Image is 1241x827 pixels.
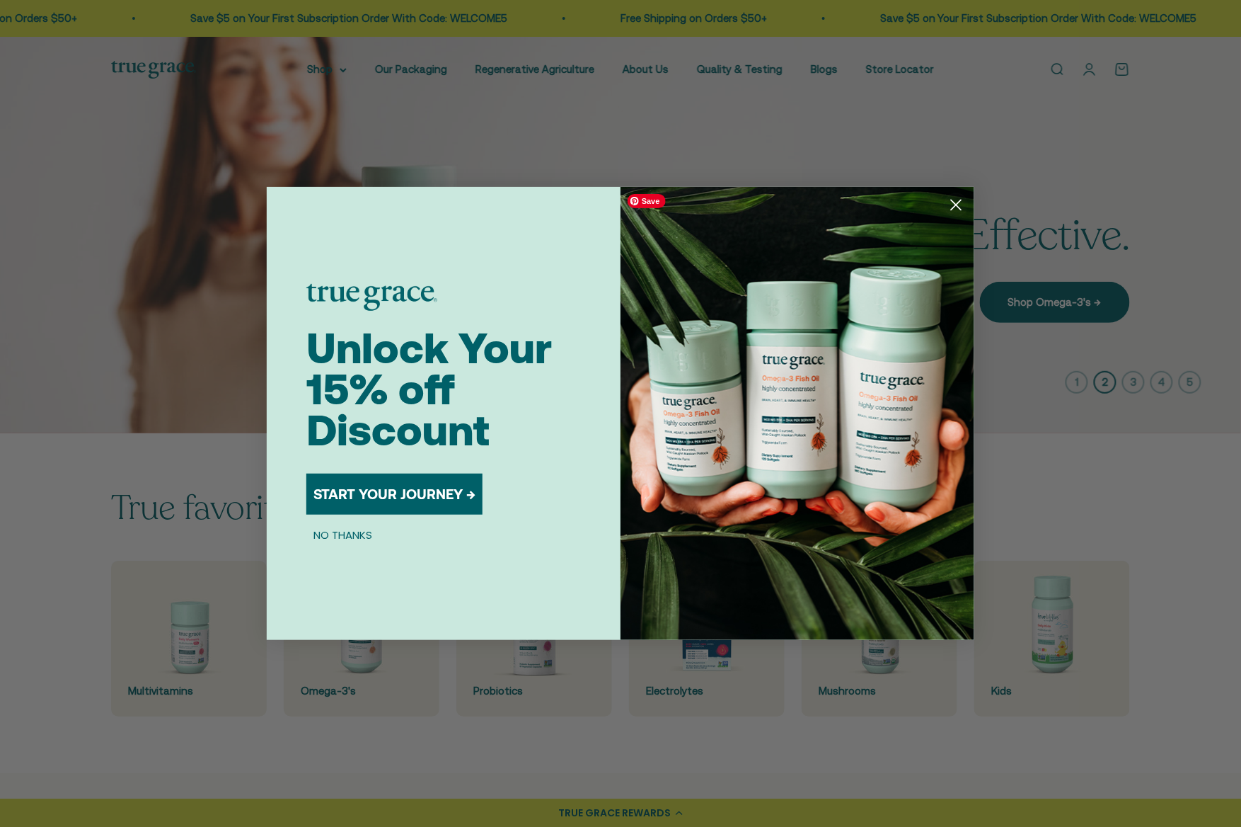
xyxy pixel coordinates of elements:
[306,526,379,543] button: NO THANKS
[620,187,974,640] img: 098727d5-50f8-4f9b-9554-844bb8da1403.jpeg
[306,284,437,311] img: logo placeholder
[306,474,483,515] button: START YOUR JOURNEY →
[306,324,552,455] span: Unlock Your 15% off Discount
[628,194,666,208] span: Save
[944,193,969,217] button: Close dialog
